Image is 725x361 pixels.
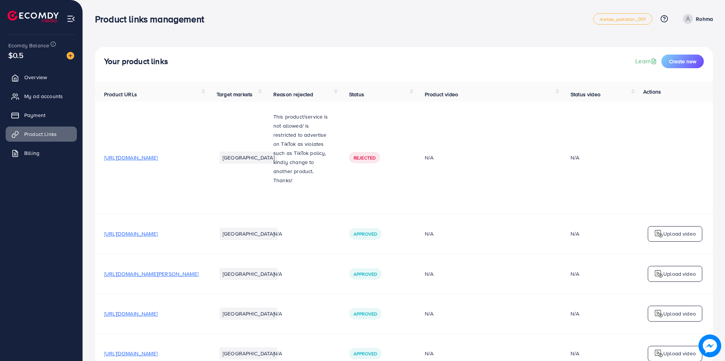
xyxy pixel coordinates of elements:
span: Approved [354,271,377,277]
div: N/A [425,350,552,357]
div: N/A [425,310,552,317]
li: [GEOGRAPHIC_DATA] [220,347,278,359]
span: Billing [24,149,39,157]
li: [GEOGRAPHIC_DATA] [220,268,278,280]
li: [GEOGRAPHIC_DATA] [220,152,278,164]
span: [URL][DOMAIN_NAME] [104,310,157,317]
span: This product/service is not allowed/ is restricted to advertise on TikTok as violates such as Tik... [273,113,328,184]
span: Approved [354,350,377,357]
span: Reason rejected [273,91,313,98]
span: Approved [354,231,377,237]
img: image [67,52,74,59]
div: N/A [571,230,579,238]
p: Upload video [663,349,696,358]
p: Upload video [663,269,696,278]
div: N/A [571,350,579,357]
a: metap_pakistan_001 [593,13,652,25]
img: logo [654,229,663,238]
img: logo [654,269,663,278]
li: [GEOGRAPHIC_DATA] [220,228,278,240]
span: Ecomdy Balance [8,42,49,49]
span: Product Links [24,130,57,138]
span: [URL][DOMAIN_NAME][PERSON_NAME] [104,270,198,278]
img: logo [654,309,663,318]
a: My ad accounts [6,89,77,104]
span: Product video [425,91,458,98]
span: N/A [273,270,282,278]
div: N/A [425,230,552,238]
li: [GEOGRAPHIC_DATA] [220,308,278,320]
div: N/A [425,154,552,161]
span: [URL][DOMAIN_NAME] [104,350,157,357]
img: menu [67,14,75,23]
div: N/A [571,154,579,161]
span: Status [349,91,364,98]
img: image [698,334,721,357]
p: Rohma [696,14,713,23]
img: logo [654,349,663,358]
h4: Your product links [104,57,168,66]
button: Create new [661,55,704,68]
span: Payment [24,111,45,119]
img: logo [8,11,59,22]
span: Product URLs [104,91,137,98]
div: N/A [425,270,552,278]
span: N/A [273,310,282,317]
span: $0.5 [8,50,24,61]
a: Overview [6,70,77,85]
p: Upload video [663,229,696,238]
span: [URL][DOMAIN_NAME] [104,230,157,238]
a: Rohma [680,14,713,24]
a: Learn [635,57,658,66]
h3: Product links management [95,14,210,25]
span: Actions [643,88,661,95]
span: My ad accounts [24,92,63,100]
span: Create new [669,58,696,65]
p: Upload video [663,309,696,318]
span: Overview [24,73,47,81]
a: Product Links [6,127,77,142]
div: N/A [571,310,579,317]
span: metap_pakistan_001 [600,17,646,22]
span: Status video [571,91,600,98]
a: Billing [6,145,77,161]
span: Rejected [354,155,376,161]
span: Target markets [217,91,253,98]
span: N/A [273,230,282,238]
a: Payment [6,108,77,123]
span: N/A [273,350,282,357]
div: N/A [571,270,579,278]
span: Approved [354,311,377,317]
span: [URL][DOMAIN_NAME] [104,154,157,161]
